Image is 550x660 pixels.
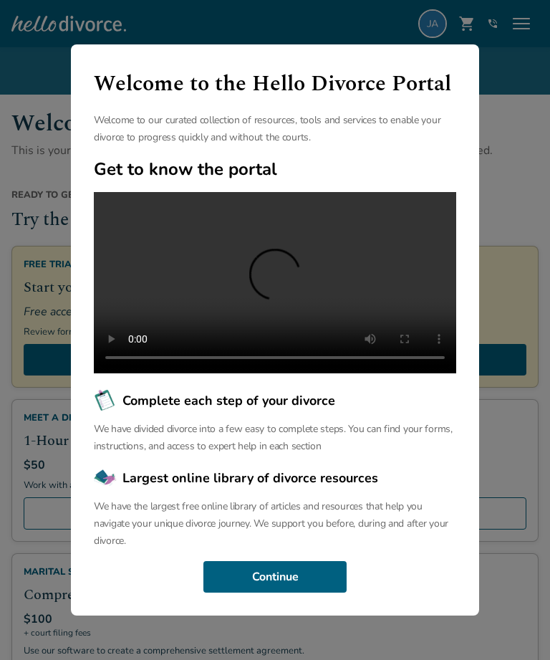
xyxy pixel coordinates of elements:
h2: Get to know the portal [94,158,456,181]
iframe: Chat Widget [478,591,550,660]
img: Largest online library of divorce resources [94,467,117,489]
p: We have divided divorce into a few easy to complete steps. You can find your forms, instructions,... [94,421,456,455]
p: Welcome to our curated collection of resources, tools and services to enable your divorce to prog... [94,112,456,146]
span: Complete each step of your divorce [122,391,335,410]
button: Continue [203,561,347,593]
p: We have the largest free online library of articles and resources that help you navigate your uni... [94,498,456,550]
span: Largest online library of divorce resources [122,469,378,487]
img: Complete each step of your divorce [94,389,117,412]
h1: Welcome to the Hello Divorce Portal [94,67,456,100]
